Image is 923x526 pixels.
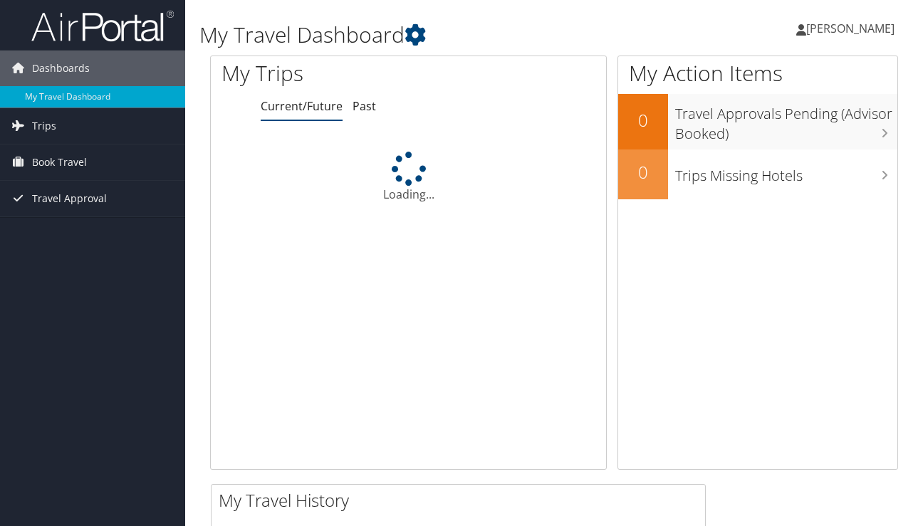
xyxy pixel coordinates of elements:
div: Loading... [211,152,606,203]
span: Dashboards [32,51,90,86]
a: Current/Future [261,98,343,114]
a: Past [353,98,376,114]
img: airportal-logo.png [31,9,174,43]
a: [PERSON_NAME] [796,7,909,50]
span: Travel Approval [32,181,107,216]
h1: My Action Items [618,58,897,88]
h2: My Travel History [219,488,705,512]
h3: Travel Approvals Pending (Advisor Booked) [675,97,897,144]
a: 0Trips Missing Hotels [618,149,897,199]
span: Book Travel [32,144,87,180]
span: [PERSON_NAME] [806,21,895,36]
span: Trips [32,108,56,144]
a: 0Travel Approvals Pending (Advisor Booked) [618,94,897,149]
h1: My Travel Dashboard [199,20,672,50]
h1: My Trips [221,58,431,88]
h3: Trips Missing Hotels [675,159,897,186]
h2: 0 [618,108,668,132]
h2: 0 [618,160,668,184]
